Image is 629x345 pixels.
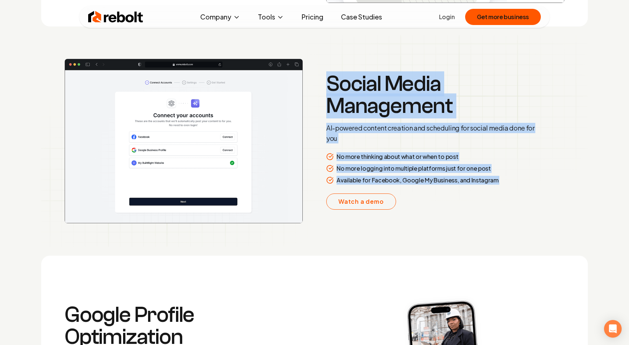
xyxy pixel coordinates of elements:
div: Open Intercom Messenger [604,320,622,338]
p: No more logging into multiple platforms just for one post [337,164,491,173]
button: Get more business [465,9,541,25]
img: Website Preview [65,59,303,223]
button: Tools [252,10,290,24]
p: AI-powered content creation and scheduling for social media done for you [326,123,538,143]
a: Case Studies [335,10,388,24]
a: Pricing [296,10,329,24]
img: Product [41,35,588,247]
p: Available for Facebook, Google My Business, and Instagram [337,176,499,185]
p: No more thinking about what or when to post [337,152,458,161]
h3: Social Media Management [326,73,538,117]
a: Login [439,13,455,21]
button: Company [194,10,246,24]
img: Rebolt Logo [88,10,143,24]
a: Watch a demo [326,193,396,210]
